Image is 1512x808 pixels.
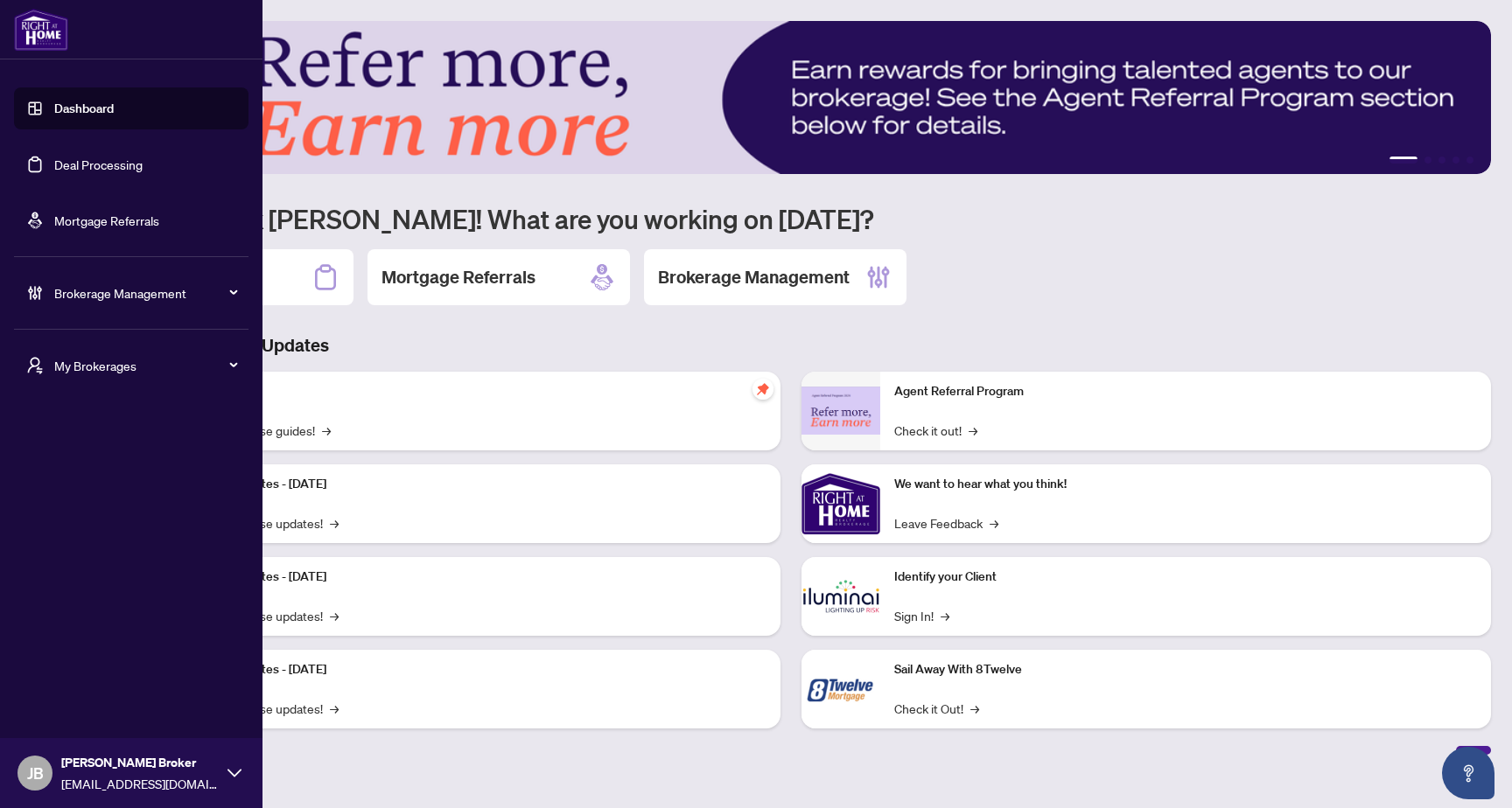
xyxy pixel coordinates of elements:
[970,699,979,718] span: →
[1442,747,1494,799] button: Open asap
[894,382,1477,401] p: Agent Referral Program
[54,157,143,172] a: Deal Processing
[184,382,766,401] p: Self-Help
[91,202,1491,235] h1: Welcome back [PERSON_NAME]! What are you working on [DATE]?
[91,21,1491,174] img: Slide 0
[1466,157,1473,164] button: 5
[54,101,114,116] a: Dashboard
[969,421,977,440] span: →
[184,660,766,679] p: Platform Updates - [DATE]
[894,606,949,625] a: Sign In!→
[61,753,219,772] span: [PERSON_NAME] Broker
[322,421,331,440] span: →
[1389,157,1417,164] button: 1
[1424,157,1431,164] button: 2
[894,475,1477,494] p: We want to hear what you think!
[941,606,949,625] span: →
[91,333,1491,358] h3: Brokerage & Industry Updates
[184,475,766,494] p: Platform Updates - [DATE]
[54,356,236,375] span: My Brokerages
[801,464,880,543] img: We want to hear what you think!
[14,9,68,51] img: logo
[990,513,998,533] span: →
[1438,157,1445,164] button: 3
[894,513,998,533] a: Leave Feedback→
[752,379,773,400] span: pushpin
[801,557,880,636] img: Identify your Client
[330,606,339,625] span: →
[894,660,1477,679] p: Sail Away With 8Twelve
[1452,157,1459,164] button: 4
[801,650,880,728] img: Sail Away With 8Twelve
[184,568,766,587] p: Platform Updates - [DATE]
[330,513,339,533] span: →
[381,265,535,289] h2: Mortgage Referrals
[658,265,850,289] h2: Brokerage Management
[26,357,44,374] span: user-switch
[894,699,979,718] a: Check it Out!→
[54,283,236,303] span: Brokerage Management
[54,212,159,228] a: Mortgage Referrals
[61,774,219,793] span: [EMAIL_ADDRESS][DOMAIN_NAME]
[894,568,1477,587] p: Identify your Client
[894,421,977,440] a: Check it out!→
[27,761,44,785] span: JB
[801,387,880,435] img: Agent Referral Program
[330,699,339,718] span: →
